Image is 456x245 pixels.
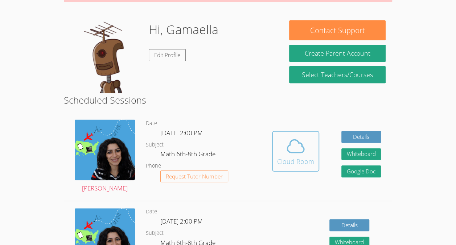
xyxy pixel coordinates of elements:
[146,119,157,128] dt: Date
[272,131,319,172] button: Cloud Room
[160,170,228,182] button: Request Tutor Number
[341,165,381,177] a: Google Doc
[289,20,385,40] button: Contact Support
[146,161,161,170] dt: Phone
[149,49,186,61] a: Edit Profile
[289,66,385,83] a: Select Teachers/Courses
[75,120,135,180] img: air%20tutor%20avatar.png
[149,20,218,39] h1: Hi, Gamaella
[160,217,203,225] span: [DATE] 2:00 PM
[146,140,164,149] dt: Subject
[146,207,157,216] dt: Date
[329,219,369,231] a: Details
[64,93,392,107] h2: Scheduled Sessions
[70,20,143,93] img: default.png
[341,131,381,143] a: Details
[160,129,203,137] span: [DATE] 2:00 PM
[160,149,217,161] dd: Math 6th-8th Grade
[277,156,314,166] div: Cloud Room
[75,120,135,194] a: [PERSON_NAME]
[341,148,381,160] button: Whiteboard
[289,45,385,62] button: Create Parent Account
[146,229,164,238] dt: Subject
[166,174,223,179] span: Request Tutor Number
